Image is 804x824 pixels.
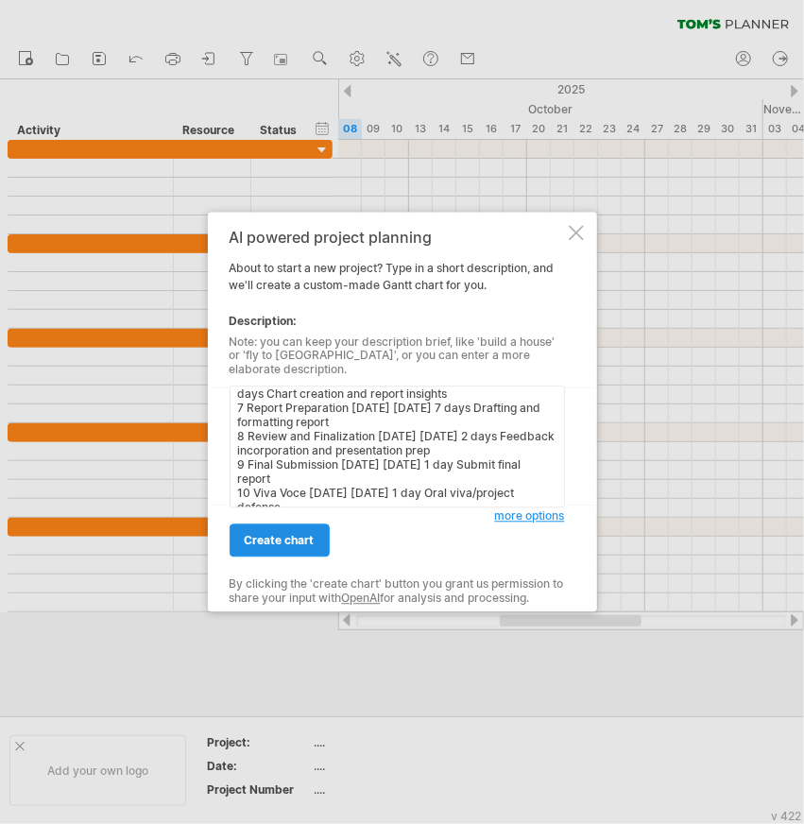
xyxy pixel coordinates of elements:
div: Note: you can keep your description brief, like 'build a house' or 'fly to [GEOGRAPHIC_DATA]', or... [230,335,565,376]
span: create chart [245,534,315,548]
div: By clicking the 'create chart' button you grant us permission to share your input with for analys... [230,578,565,606]
div: About to start a new project? Type in a short description, and we'll create a custom-made Gantt c... [230,229,565,594]
a: create chart [230,524,330,558]
div: AI powered project planning [230,229,565,246]
a: more options [495,508,565,525]
div: Description: [230,313,565,330]
a: OpenAI [342,591,381,605]
span: more options [495,509,565,524]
